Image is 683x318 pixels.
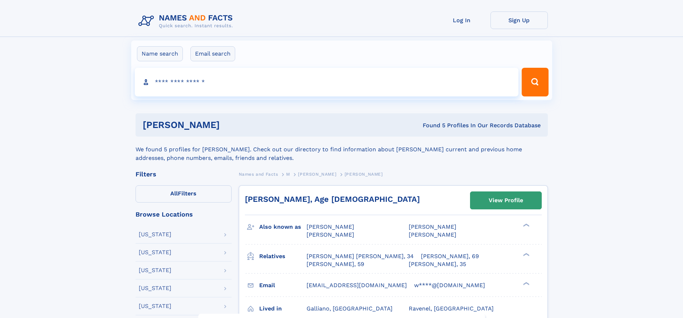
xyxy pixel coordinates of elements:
[321,122,541,129] div: Found 5 Profiles In Our Records Database
[139,267,171,273] div: [US_STATE]
[143,120,321,129] h1: [PERSON_NAME]
[307,252,414,260] a: [PERSON_NAME] [PERSON_NAME], 34
[521,281,530,286] div: ❯
[136,185,232,203] label: Filters
[345,172,383,177] span: [PERSON_NAME]
[307,231,354,238] span: [PERSON_NAME]
[307,260,364,268] a: [PERSON_NAME], 59
[409,305,494,312] span: Ravenel, [GEOGRAPHIC_DATA]
[409,223,456,230] span: [PERSON_NAME]
[421,252,479,260] a: [PERSON_NAME], 69
[307,305,393,312] span: Galliano, [GEOGRAPHIC_DATA]
[307,282,407,289] span: [EMAIL_ADDRESS][DOMAIN_NAME]
[239,170,278,179] a: Names and Facts
[489,192,523,209] div: View Profile
[298,170,336,179] a: [PERSON_NAME]
[139,285,171,291] div: [US_STATE]
[409,231,456,238] span: [PERSON_NAME]
[136,11,239,31] img: Logo Names and Facts
[245,195,420,204] a: [PERSON_NAME], Age [DEMOGRAPHIC_DATA]
[170,190,178,197] span: All
[522,68,548,96] button: Search Button
[259,250,307,262] h3: Relatives
[259,303,307,315] h3: Lived in
[433,11,490,29] a: Log In
[136,171,232,177] div: Filters
[190,46,235,61] label: Email search
[298,172,336,177] span: [PERSON_NAME]
[259,279,307,291] h3: Email
[470,192,541,209] a: View Profile
[139,303,171,309] div: [US_STATE]
[139,250,171,255] div: [US_STATE]
[490,11,548,29] a: Sign Up
[136,137,548,162] div: We found 5 profiles for [PERSON_NAME]. Check out our directory to find information about [PERSON_...
[307,223,354,230] span: [PERSON_NAME]
[139,232,171,237] div: [US_STATE]
[521,252,530,257] div: ❯
[286,172,290,177] span: M
[409,260,466,268] a: [PERSON_NAME], 35
[521,223,530,228] div: ❯
[137,46,183,61] label: Name search
[286,170,290,179] a: M
[135,68,519,96] input: search input
[259,221,307,233] h3: Also known as
[136,211,232,218] div: Browse Locations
